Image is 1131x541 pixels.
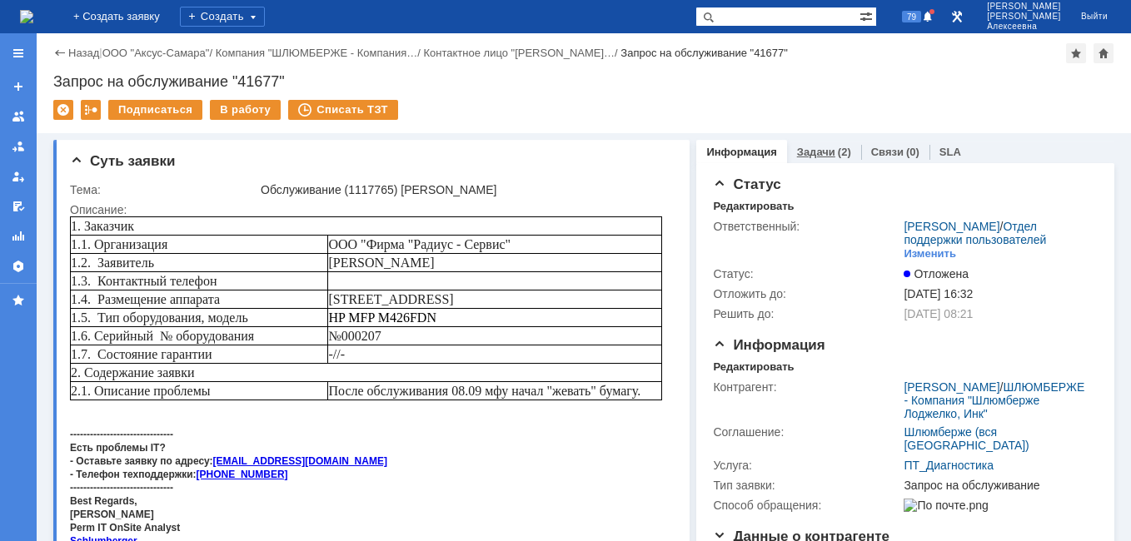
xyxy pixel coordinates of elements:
div: Запрос на обслуживание "41677" [620,47,788,59]
a: [EMAIL_ADDRESS][DOMAIN_NAME] [143,239,317,251]
span: 1. Заказчик [1,2,64,17]
span: [DATE] 08:21 [904,307,973,320]
img: logo [20,10,33,23]
div: Запрос на обслуживание [904,479,1090,492]
span: Статус [713,176,780,192]
div: Обслуживание (1117765) [PERSON_NAME] [261,183,667,196]
span: [STREET_ADDRESS] [258,76,383,90]
a: Задачи [797,146,835,158]
a: [PERSON_NAME] [904,380,999,394]
a: Мои заявки [5,163,32,190]
div: Соглашение: [713,425,900,439]
a: ПТ_Диагностика [904,459,994,472]
a: [PERSON_NAME] [904,220,999,233]
div: Ответственный: [713,220,900,233]
span: -//- [258,131,275,145]
div: Сделать домашней страницей [1094,43,1114,63]
span: 2. Содержание заявки [1,149,125,163]
div: Решить до: [713,307,900,320]
div: Способ обращения: [713,499,900,512]
img: По почте.png [904,499,988,512]
span: [PERSON_NAME] [987,12,1061,22]
span: ООО "Фирма "Радиус - Сервис" [258,21,441,35]
div: Тип заявки: [713,479,900,492]
div: Тема: [70,183,257,196]
span: 1.5. Тип оборудования, модель [1,94,178,108]
div: Услуга: [713,459,900,472]
div: Статус: [713,267,900,280]
div: / [102,47,216,59]
div: Редактировать [713,200,794,213]
a: Заявки на командах [5,103,32,130]
span: [PERSON_NAME] [258,39,364,53]
span: 1.6. Серийный № оборудования [1,112,184,127]
a: ШЛЮМБЕРЖЕ - Компания "Шлюмберже Лоджелко, Инк" [904,380,1084,420]
div: Описание: [70,203,670,216]
div: / [423,47,620,59]
a: Перейти на домашнюю страницу [20,10,33,23]
span: Информация [713,337,825,353]
a: [EMAIL_ADDRESS][DOMAIN_NAME] [47,151,305,165]
div: Добавить в избранное [1066,43,1086,63]
a: ООО "Аксус-Самара" [102,47,210,59]
span: Отложена [904,267,969,280]
a: Перейти в интерфейс администратора [947,7,967,27]
a: Мои согласования [5,193,32,220]
span: 1.4. Размещение аппарата [1,76,150,90]
div: (2) [838,146,851,158]
div: Запрос на обслуживание "41677" [53,73,1114,90]
span: После обслуживания 08.09 мфу начал "жевать" бумагу. [258,167,570,181]
div: Контрагент: [713,380,900,394]
span: Суть заявки [70,153,175,169]
span: 1.3. Контактный телефон [1,57,147,72]
a: Заявки в моей ответственности [5,133,32,160]
span: 1.1. Организация [1,21,97,35]
div: Отложить до: [713,287,900,300]
a: Контактное лицо "[PERSON_NAME]… [423,47,615,59]
span: 1.2. Заявитель [1,39,84,53]
div: Изменить [904,247,956,261]
span: Расширенный поиск [859,7,876,23]
span: 1.7. Состояние гарантии [1,131,142,145]
a: SLA [939,146,961,158]
div: / [904,220,1090,246]
span: HP MFP M426FDN [258,94,366,108]
div: / [216,47,424,59]
a: Связи [871,146,904,158]
strong: [EMAIL_ADDRESS][DOMAIN_NAME] [47,97,305,113]
div: / [904,380,1090,420]
div: Удалить [53,100,73,120]
span: №000207 [258,112,311,127]
div: Редактировать [713,360,794,374]
a: [PHONE_NUMBER] [127,252,218,264]
span: 2.1. Описание проблемы [1,167,141,181]
div: Создать [180,7,265,27]
div: | [99,46,102,58]
div: Работа с массовостью [81,100,101,120]
span: Алексеевна [987,22,1061,32]
a: Шлюмберже (вся [GEOGRAPHIC_DATA]) [904,425,1029,452]
a: Компания "ШЛЮМБЕРЖЕ - Компания… [216,47,418,59]
div: [DATE] 16:32 [904,287,1090,300]
a: Отдел поддержки пользователей [904,220,1046,246]
div: (0) [906,146,919,158]
span: 79 [902,11,921,22]
a: Настройки [5,253,32,280]
a: [EMAIL_ADDRESS][DOMAIN_NAME] [47,99,305,112]
a: Информация [706,146,776,158]
a: Отчеты [5,223,32,250]
a: Создать заявку [5,73,32,100]
span: [PERSON_NAME] [987,2,1061,12]
a: Назад [68,47,99,59]
strong: [EMAIL_ADDRESS][DOMAIN_NAME] [47,149,305,166]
